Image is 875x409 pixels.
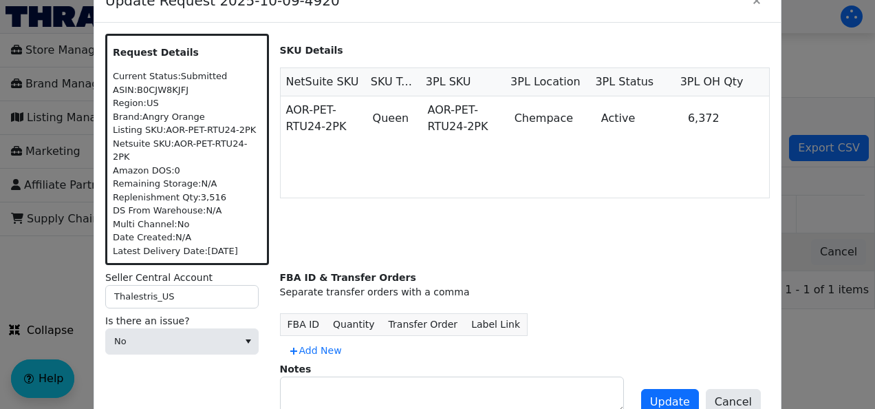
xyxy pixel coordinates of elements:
button: Add New [280,339,350,362]
th: Quantity [326,314,382,336]
th: Label Link [464,314,527,336]
div: Amazon DOS: 0 [113,164,261,178]
div: DS From Warehouse: N/A [113,204,261,218]
td: AOR-PET-RTU24-2PK [422,96,509,140]
div: Multi Channel: No [113,218,261,231]
label: Notes [280,364,312,375]
span: 3PL SKU [426,74,471,90]
div: Date Created: N/A [113,231,261,244]
div: Replenishment Qty: 3,516 [113,191,261,204]
span: SKU Type [371,74,415,90]
td: AOR-PET-RTU24-2PK [281,96,367,140]
button: select [238,329,258,354]
span: 3PL Status [595,74,653,90]
span: NetSuite SKU [286,74,359,90]
div: Region: US [113,96,261,110]
th: Transfer Order [382,314,465,336]
th: FBA ID [280,314,326,336]
div: Separate transfer orders with a comma [280,285,770,300]
span: No [114,335,230,348]
div: Netsuite SKU: AOR-PET-RTU24-2PK [113,137,261,164]
div: FBA ID & Transfer Orders [280,271,770,285]
div: Latest Delivery Date: [DATE] [113,244,261,258]
td: Queen [367,96,422,140]
span: 3PL OH Qty [680,74,744,90]
label: Seller Central Account [105,271,269,285]
td: Chempace [509,96,596,140]
div: Listing SKU: AOR-PET-RTU24-2PK [113,123,261,137]
div: Brand: Angry Orange [113,110,261,124]
p: Request Details [113,45,261,60]
div: Current Status: Submitted [113,70,261,83]
td: Active [596,96,682,140]
span: 3PL Location [510,74,581,90]
label: Is there an issue? [105,314,269,328]
div: Remaining Storage: N/A [113,177,261,191]
td: 6,372 [682,96,769,140]
p: SKU Details [280,43,770,58]
span: Add New [288,344,342,358]
div: ASIN: B0CJW8KJFJ [113,83,261,97]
